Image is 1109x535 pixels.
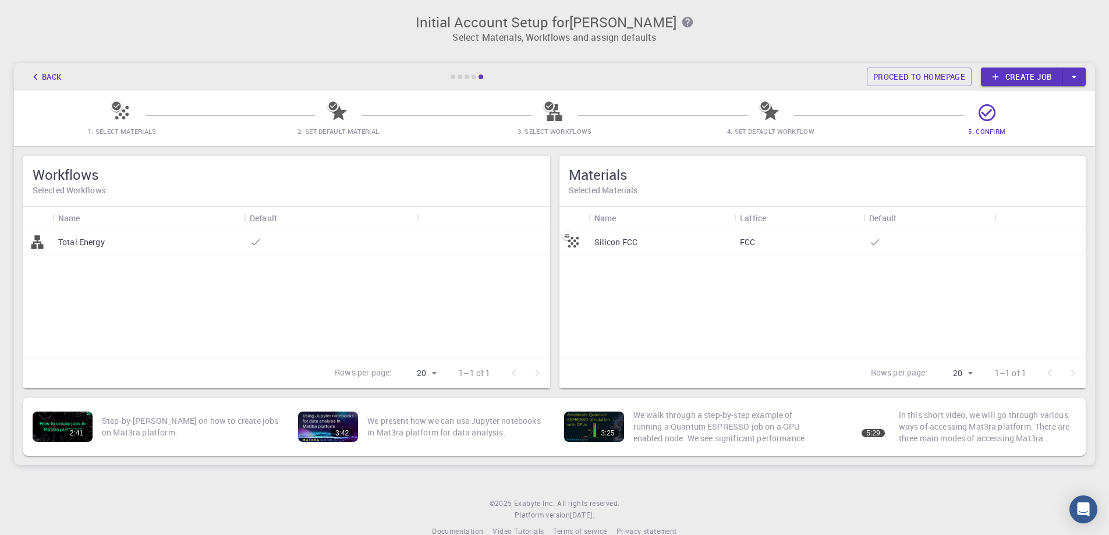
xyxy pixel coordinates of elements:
h6: Selected Materials [569,184,1077,197]
div: Icon [23,207,52,229]
h6: Selected Workflows [33,184,541,197]
span: 3. Select Workflows [518,127,592,136]
div: 20 [396,365,440,382]
span: 2. Set Default Material [297,127,379,136]
div: Default [869,207,897,229]
a: Proceed to homepage [867,68,972,86]
div: Name [589,207,735,229]
p: 1–1 of 1 [995,367,1026,379]
div: Name [58,207,80,229]
button: Sort [616,208,635,227]
p: We present how we can use Jupyter notebooks in Mat3ra platform for data analysis. [367,415,545,438]
button: Sort [277,208,296,227]
span: © 2025 [490,498,514,509]
div: Default [250,207,277,229]
span: Exabyte Inc. [514,498,555,508]
button: Back [23,68,68,86]
div: 3:25 [596,429,619,437]
a: 3:25We walk through a step-by-step example of running a Quantum ESPRESSO job on a GPU enabled nod... [559,402,816,451]
h5: Workflows [33,165,541,184]
div: 2:41 [65,429,88,437]
div: Open Intercom Messenger [1069,495,1097,523]
h5: Materials [569,165,1077,184]
div: Default [863,207,994,229]
div: Name [594,207,616,229]
div: 3:42 [331,429,353,437]
span: 5. Confirm [968,127,1005,136]
a: Create job [981,68,1062,86]
span: All rights reserved. [557,498,619,509]
button: Sort [766,208,785,227]
h3: Initial Account Setup for [PERSON_NAME] [21,14,1088,30]
a: 2:41Step-by-[PERSON_NAME] on how to create jobs on Mat3ra platform. [28,402,284,451]
div: 5:29 [862,429,884,437]
span: 1. Select Materials [88,127,157,136]
div: Lattice [734,207,863,229]
div: 20 [933,365,976,382]
a: Exabyte Inc. [514,498,555,509]
p: Rows per page: [871,367,928,380]
span: 4. Set Default Workflow [727,127,814,136]
span: [DATE] . [570,510,594,519]
p: Rows per page: [335,367,392,380]
p: FCC [740,236,755,248]
button: Sort [80,208,99,227]
span: Platform version [515,509,570,521]
button: Sort [897,208,915,227]
div: Default [244,207,417,229]
a: 5:29In this short video, we will go through various ways of accessing Mat3ra platform. There are ... [825,402,1081,451]
p: We walk through a step-by-step example of running a Quantum ESPRESSO job on a GPU enabled node. W... [633,409,811,444]
p: Silicon FCC [594,236,638,248]
p: Total Energy [58,236,105,248]
span: Support [23,8,65,19]
div: Name [52,207,244,229]
p: Step-by-[PERSON_NAME] on how to create jobs on Mat3ra platform. [102,415,279,438]
p: In this short video, we will go through various ways of accessing Mat3ra platform. There are thre... [899,409,1076,444]
div: Lattice [740,207,766,229]
p: 1–1 of 1 [459,367,490,379]
div: Icon [559,207,589,229]
a: 3:42We present how we can use Jupyter notebooks in Mat3ra platform for data analysis. [293,402,550,451]
a: [DATE]. [570,509,594,521]
p: Select Materials, Workflows and assign defaults [21,30,1088,44]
